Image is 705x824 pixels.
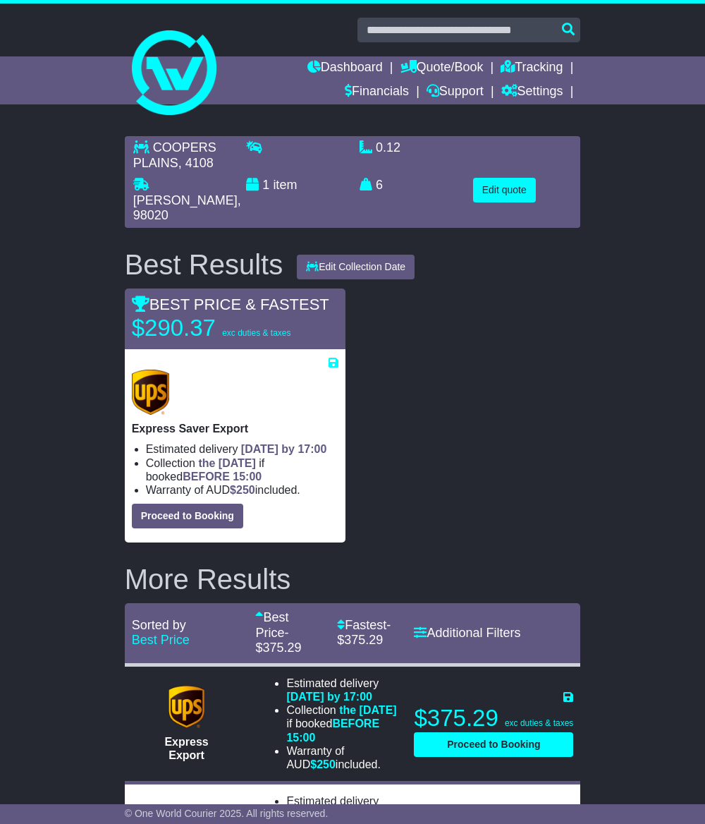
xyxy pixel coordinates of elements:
[230,484,255,496] span: $
[376,178,383,192] span: 6
[345,80,409,104] a: Financials
[286,732,315,744] span: 15:00
[262,178,269,192] span: 1
[146,442,338,456] li: Estimated delivery
[337,618,391,648] span: - $
[146,483,338,497] li: Warranty of AUD included.
[236,484,255,496] span: 250
[317,758,336,770] span: 250
[133,140,216,170] span: COOPERS PLAINS
[344,633,383,647] span: 375.29
[118,249,290,280] div: Best Results
[501,80,563,104] a: Settings
[286,794,397,821] li: Estimated delivery
[427,80,484,104] a: Support
[233,471,262,483] span: 15:00
[132,618,186,632] span: Sorted by
[146,457,265,483] span: if booked
[286,677,397,703] li: Estimated delivery
[255,626,301,655] span: - $
[132,504,243,528] button: Proceed to Booking
[310,758,336,770] span: $
[286,744,397,771] li: Warranty of AUD included.
[286,704,396,743] span: if booked
[168,686,204,728] img: UPS (new): Express Export
[255,610,301,655] a: Best Price- $375.29
[222,328,290,338] span: exc duties & taxes
[125,564,581,595] h2: More Results
[178,156,214,170] span: , 4108
[132,370,170,415] img: UPS (new): Express Saver Export
[414,732,573,757] button: Proceed to Booking
[501,56,563,80] a: Tracking
[376,140,400,154] span: 0.12
[400,56,484,80] a: Quote/Book
[332,717,379,729] span: BEFORE
[132,633,190,647] a: Best Price
[286,691,372,703] span: [DATE] by 17:00
[164,736,208,761] span: Express Export
[146,456,338,483] li: Collection
[286,703,397,744] li: Collection
[133,193,241,223] span: , 98020
[473,178,536,202] button: Edit quote
[132,422,338,435] p: Express Saver Export
[414,626,520,640] a: Additional Filters
[262,641,301,655] span: 375.29
[132,314,308,342] p: $290.37
[273,178,297,192] span: item
[339,704,396,716] span: the [DATE]
[307,56,383,80] a: Dashboard
[241,443,327,455] span: [DATE] by 17:00
[297,255,415,279] button: Edit Collection Date
[132,296,329,313] span: BEST PRICE & FASTEST
[183,471,230,483] span: BEFORE
[414,704,573,732] p: $375.29
[337,618,391,648] a: Fastest- $375.29
[198,457,255,469] span: the [DATE]
[505,718,573,728] span: exc duties & taxes
[133,193,238,207] span: [PERSON_NAME]
[125,808,329,819] span: © One World Courier 2025. All rights reserved.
